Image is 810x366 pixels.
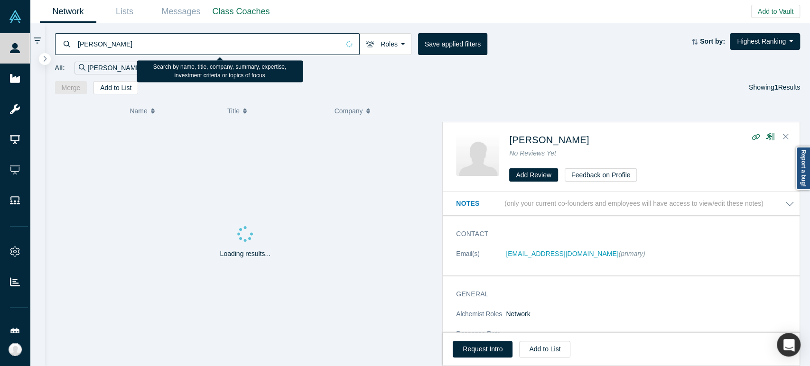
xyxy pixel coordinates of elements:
a: Report a bug! [796,146,810,190]
button: Close [779,129,793,145]
button: Title [227,101,325,121]
dt: Response Rate [456,329,506,349]
dt: Email(s) [456,249,506,269]
button: Add to List [519,341,570,357]
button: Add to List [93,81,138,94]
a: Messages [153,0,209,23]
a: Class Coaches [209,0,273,23]
h3: Notes [456,199,503,209]
dd: - [506,329,794,339]
p: (only your current co-founders and employees will have access to view/edit these notes) [504,200,763,208]
span: (primary) [618,250,645,257]
dt: Alchemist Roles [456,309,506,329]
input: Search by name, title, company, summary, expertise, investment criteria or topics of focus [77,33,339,55]
p: Loading results... [220,249,271,259]
a: Lists [96,0,153,23]
button: Feedback on Profile [565,168,637,182]
dd: Network [506,309,794,319]
img: Rea Medina's Account [9,343,22,356]
img: Ben Cox's Profile Image [456,133,499,176]
button: Save applied filters [418,33,487,55]
button: Remove Filter [142,63,149,73]
h3: General [456,289,781,299]
div: [PERSON_NAME] [74,62,153,74]
span: No Reviews Yet [509,149,556,157]
span: Company [335,101,363,121]
button: Request Intro [453,341,512,357]
button: Name [130,101,217,121]
span: All: [55,63,65,73]
span: Results [774,83,800,91]
button: Notes (only your current co-founders and employees will have access to view/edit these notes) [456,199,794,209]
strong: 1 [774,83,778,91]
h3: Contact [456,229,781,239]
button: Add Review [509,168,558,182]
button: Highest Ranking [730,33,800,50]
div: Showing [749,81,800,94]
strong: Sort by: [700,37,725,45]
button: Company [335,101,432,121]
a: [EMAIL_ADDRESS][DOMAIN_NAME] [506,250,618,257]
button: Merge [55,81,87,94]
button: Roles [359,33,411,55]
span: Name [130,101,147,121]
span: Title [227,101,240,121]
a: [PERSON_NAME] [509,135,589,145]
a: Network [40,0,96,23]
img: Alchemist Vault Logo [9,10,22,23]
button: Add to Vault [751,5,800,18]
